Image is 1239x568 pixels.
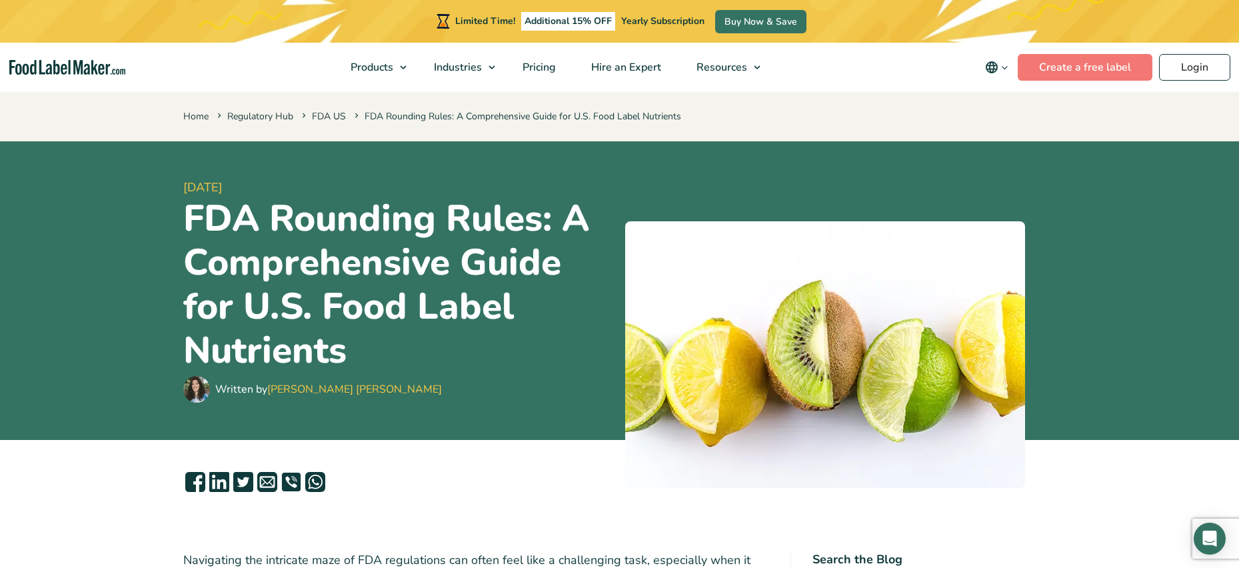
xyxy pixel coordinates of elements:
[333,43,413,92] a: Products
[430,60,483,75] span: Industries
[1159,54,1230,81] a: Login
[521,12,615,31] span: Additional 15% OFF
[267,382,442,397] a: [PERSON_NAME] [PERSON_NAME]
[455,15,515,27] span: Limited Time!
[352,110,681,123] span: FDA Rounding Rules: A Comprehensive Guide for U.S. Food Label Nutrients
[215,381,442,397] div: Written by
[312,110,346,123] a: FDA US
[1194,523,1226,555] div: Open Intercom Messenger
[519,60,557,75] span: Pricing
[227,110,293,123] a: Regulatory Hub
[574,43,676,92] a: Hire an Expert
[587,60,662,75] span: Hire an Expert
[347,60,395,75] span: Products
[183,197,615,373] h1: FDA Rounding Rules: A Comprehensive Guide for U.S. Food Label Nutrients
[692,60,748,75] span: Resources
[183,110,209,123] a: Home
[183,179,615,197] span: [DATE]
[715,10,806,33] a: Buy Now & Save
[505,43,571,92] a: Pricing
[621,15,704,27] span: Yearly Subscription
[417,43,502,92] a: Industries
[183,376,210,403] img: Maria Abi Hanna - Food Label Maker
[1018,54,1152,81] a: Create a free label
[679,43,767,92] a: Resources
